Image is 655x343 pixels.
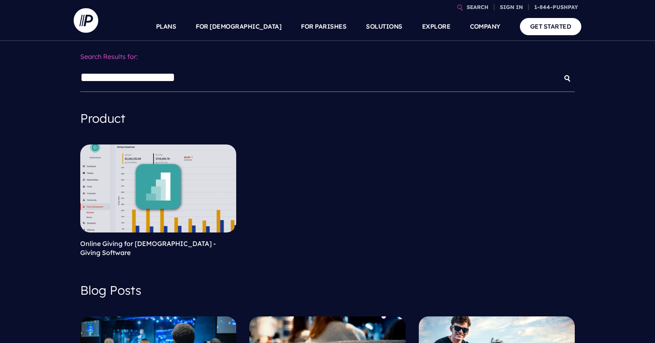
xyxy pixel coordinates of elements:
[80,239,216,257] a: Online Giving for [DEMOGRAPHIC_DATA] - Giving Software
[80,277,575,303] h4: Blog Posts
[80,105,575,131] h4: Product
[520,18,582,35] a: GET STARTED
[301,12,346,41] a: FOR PARISHES
[422,12,451,41] a: EXPLORE
[366,12,402,41] a: SOLUTIONS
[156,12,176,41] a: PLANS
[80,47,575,66] p: Search Results for:
[470,12,500,41] a: COMPANY
[196,12,281,41] a: FOR [DEMOGRAPHIC_DATA]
